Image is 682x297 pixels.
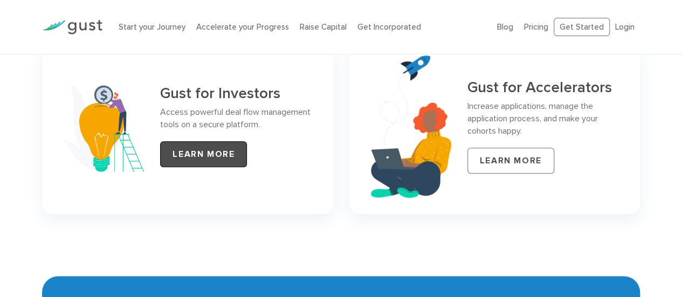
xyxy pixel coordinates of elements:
a: Raise Capital [300,22,347,32]
img: Gust Logo [42,20,102,34]
a: Blog [497,22,513,32]
a: LEARN MORE [467,148,554,174]
a: Login [615,22,635,32]
a: LEARN MORE [160,141,247,167]
a: Accelerate your Progress [196,22,289,32]
img: Accelerators [371,56,451,198]
p: Increase applications, manage the application process, and make your cohorts happy. [467,100,618,137]
a: Get Started [554,18,610,37]
h3: Gust for Investors [160,86,311,102]
p: Access powerful deal flow management tools on a secure platform. [160,106,311,130]
a: Pricing [524,22,548,32]
a: Start your Journey [119,22,185,32]
a: Get Incorporated [357,22,421,32]
h3: Gust for Accelerators [467,80,618,96]
img: Investor [64,81,144,172]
